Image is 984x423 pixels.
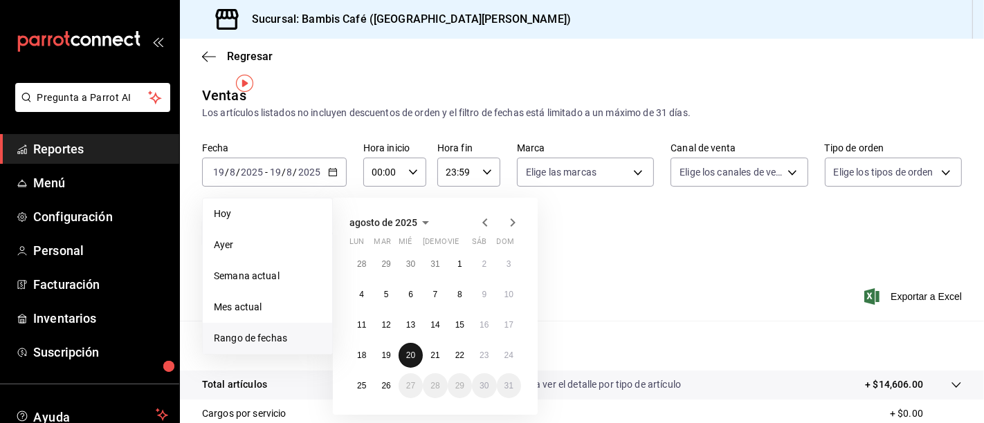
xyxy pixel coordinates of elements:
[240,167,264,178] input: ----
[504,290,513,299] abbr: 10 de agosto de 2025
[497,252,521,276] button: 3 de agosto de 2025
[349,343,374,368] button: 18 de agosto de 2025
[504,381,513,391] abbr: 31 de agosto de 2025
[455,381,464,391] abbr: 29 de agosto de 2025
[472,237,486,252] abbr: sábado
[430,259,439,269] abbr: 31 de julio de 2025
[349,373,374,398] button: 25 de agosto de 2025
[455,320,464,330] abbr: 15 de agosto de 2025
[480,320,489,330] abbr: 16 de agosto de 2025
[408,290,413,299] abbr: 6 de agosto de 2025
[448,237,459,252] abbr: viernes
[472,312,496,337] button: 16 de agosto de 2025
[507,259,511,269] abbr: 3 de agosto de 2025
[33,207,168,226] span: Configuración
[349,237,364,252] abbr: lunes
[33,275,168,294] span: Facturación
[374,282,398,307] button: 5 de agosto de 2025
[399,312,423,337] button: 13 de agosto de 2025
[457,259,462,269] abbr: 1 de agosto de 2025
[497,312,521,337] button: 17 de agosto de 2025
[357,381,366,391] abbr: 25 de agosto de 2025
[202,337,962,354] p: Resumen
[504,320,513,330] abbr: 17 de agosto de 2025
[298,167,321,178] input: ----
[236,167,240,178] span: /
[455,350,464,360] abbr: 22 de agosto de 2025
[349,252,374,276] button: 28 de julio de 2025
[214,238,321,252] span: Ayer
[423,312,447,337] button: 14 de agosto de 2025
[865,377,923,392] p: + $14,606.00
[472,373,496,398] button: 30 de agosto de 2025
[265,167,268,178] span: -
[349,217,417,228] span: agosto de 2025
[33,241,168,260] span: Personal
[236,75,253,92] button: Tooltip marker
[504,350,513,360] abbr: 24 de agosto de 2025
[399,343,423,368] button: 20 de agosto de 2025
[349,312,374,337] button: 11 de agosto de 2025
[423,237,504,252] abbr: jueves
[374,312,398,337] button: 12 de agosto de 2025
[214,269,321,283] span: Semana actual
[374,252,398,276] button: 29 de julio de 2025
[381,381,390,391] abbr: 26 de agosto de 2025
[33,140,168,158] span: Reportes
[349,214,434,231] button: agosto de 2025
[269,167,282,178] input: --
[867,288,962,305] button: Exportar a Excel
[152,36,163,47] button: open_drawer_menu
[406,350,415,360] abbr: 20 de agosto de 2025
[448,252,472,276] button: 1 de agosto de 2025
[374,343,398,368] button: 19 de agosto de 2025
[430,381,439,391] abbr: 28 de agosto de 2025
[482,259,486,269] abbr: 2 de agosto de 2025
[293,167,298,178] span: /
[472,282,496,307] button: 9 de agosto de 2025
[834,165,933,179] span: Elige los tipos de orden
[430,320,439,330] abbr: 14 de agosto de 2025
[497,373,521,398] button: 31 de agosto de 2025
[357,350,366,360] abbr: 18 de agosto de 2025
[286,167,293,178] input: --
[448,343,472,368] button: 22 de agosto de 2025
[497,343,521,368] button: 24 de agosto de 2025
[423,343,447,368] button: 21 de agosto de 2025
[526,165,596,179] span: Elige las marcas
[10,100,170,115] a: Pregunta a Parrot AI
[212,167,225,178] input: --
[430,350,439,360] abbr: 21 de agosto de 2025
[357,259,366,269] abbr: 28 de julio de 2025
[890,406,962,421] p: + $0.00
[399,252,423,276] button: 30 de julio de 2025
[33,309,168,328] span: Inventarios
[399,373,423,398] button: 27 de agosto de 2025
[359,290,364,299] abbr: 4 de agosto de 2025
[381,350,390,360] abbr: 19 de agosto de 2025
[33,406,150,423] span: Ayuda
[214,207,321,221] span: Hoy
[202,377,267,392] p: Total artículos
[33,173,168,192] span: Menú
[472,252,496,276] button: 2 de agosto de 2025
[423,252,447,276] button: 31 de julio de 2025
[363,144,426,153] label: Hora inicio
[433,290,438,299] abbr: 7 de agosto de 2025
[225,167,229,178] span: /
[671,144,808,153] label: Canal de venta
[680,165,782,179] span: Elige los canales de venta
[381,259,390,269] abbr: 29 de julio de 2025
[229,167,236,178] input: --
[480,350,489,360] abbr: 23 de agosto de 2025
[349,282,374,307] button: 4 de agosto de 2025
[517,144,654,153] label: Marca
[457,290,462,299] abbr: 8 de agosto de 2025
[825,144,962,153] label: Tipo de orden
[202,85,246,106] div: Ventas
[497,282,521,307] button: 10 de agosto de 2025
[15,83,170,112] button: Pregunta a Parrot AI
[437,144,500,153] label: Hora fin
[399,282,423,307] button: 6 de agosto de 2025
